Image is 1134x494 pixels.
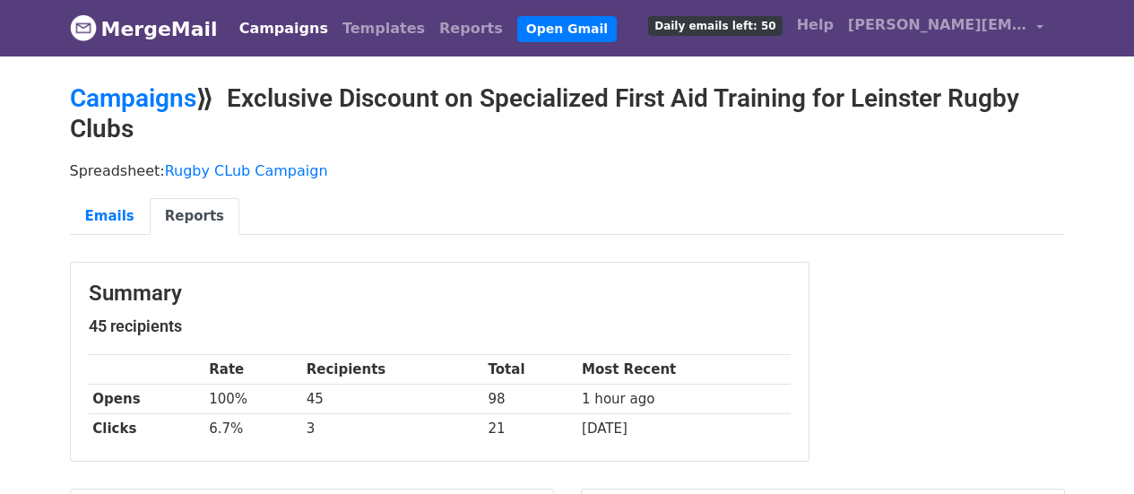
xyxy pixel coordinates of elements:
a: MergeMail [70,10,218,48]
th: Recipients [302,355,484,385]
td: 45 [302,385,484,414]
th: Total [484,355,578,385]
th: Opens [89,385,205,414]
td: 1 hour ago [577,385,790,414]
img: MergeMail logo [70,14,97,41]
a: Emails [70,198,150,235]
td: 6.7% [204,414,301,444]
a: Open Gmail [517,16,617,42]
a: Reports [150,198,239,235]
td: 100% [204,385,301,414]
a: Daily emails left: 50 [641,7,789,43]
p: Spreadsheet: [70,161,1065,180]
th: Clicks [89,414,205,444]
th: Rate [204,355,301,385]
a: Rugby CLub Campaign [165,162,328,179]
a: Templates [335,11,432,47]
a: Reports [432,11,510,47]
td: [DATE] [577,414,790,444]
a: Help [790,7,841,43]
td: 21 [484,414,578,444]
h2: ⟫ Exclusive Discount on Specialized First Aid Training for Leinster Rugby Clubs [70,83,1065,143]
td: 98 [484,385,578,414]
a: Campaigns [70,83,196,113]
td: 3 [302,414,484,444]
a: [PERSON_NAME][EMAIL_ADDRESS][PERSON_NAME][DOMAIN_NAME] [841,7,1051,49]
span: Daily emails left: 50 [648,16,782,36]
h3: Summary [89,281,791,307]
a: Campaigns [232,11,335,47]
h5: 45 recipients [89,316,791,336]
span: [PERSON_NAME][EMAIL_ADDRESS][PERSON_NAME][DOMAIN_NAME] [848,14,1027,36]
th: Most Recent [577,355,790,385]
